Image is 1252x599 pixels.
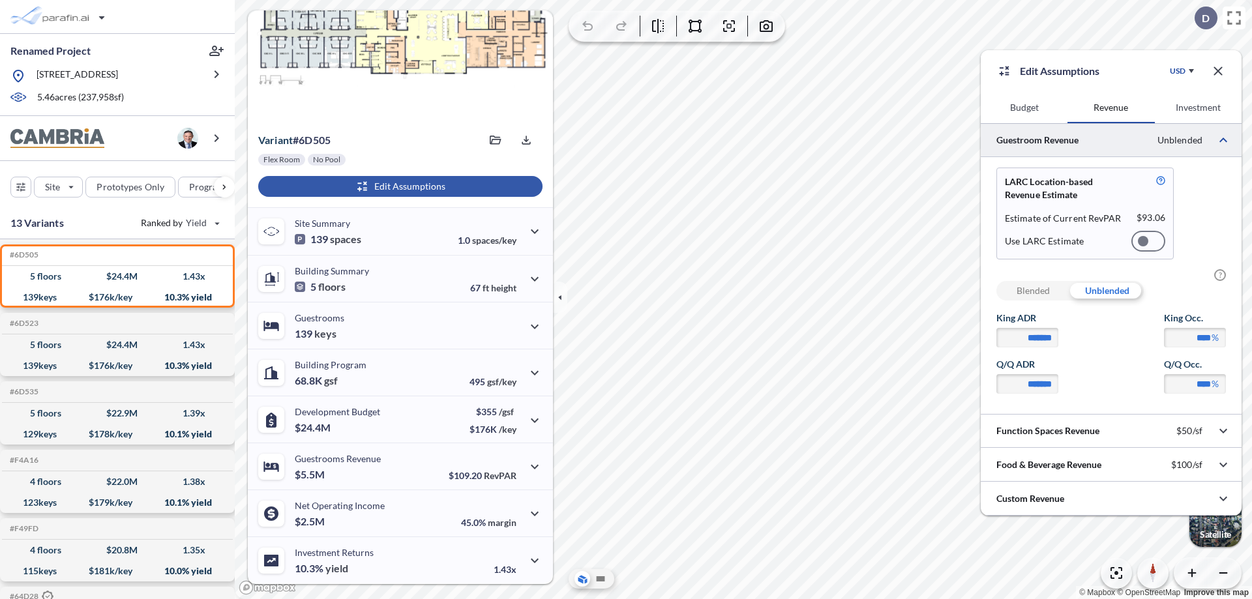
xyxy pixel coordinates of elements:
span: ? [1214,269,1226,281]
span: ft [483,282,489,293]
p: [STREET_ADDRESS] [37,68,118,84]
button: Aerial View [574,571,590,587]
p: 67 [470,282,516,293]
span: yield [325,562,348,575]
p: 5.46 acres ( 237,958 sf) [37,91,124,105]
p: Building Program [295,359,366,370]
a: Improve this map [1184,588,1249,597]
span: spaces [330,233,361,246]
button: Budget [981,92,1067,123]
label: King Occ. [1164,312,1226,325]
h5: Click to copy the code [7,250,38,259]
p: LARC Location-based Revenue Estimate [1005,175,1125,201]
span: /key [499,424,516,435]
h5: Click to copy the code [7,456,38,465]
button: Site [34,177,83,197]
h5: Click to copy the code [7,319,38,328]
p: Net Operating Income [295,500,385,511]
p: $355 [469,406,516,417]
p: Flex Room [263,154,300,165]
img: Switcher Image [1189,495,1242,547]
p: 139 [295,327,336,340]
p: Custom Revenue [996,492,1064,505]
p: Use LARC Estimate [1005,235,1084,247]
button: Ranked by Yield [130,212,228,233]
label: Q/Q Occ. [1164,358,1226,371]
span: /gsf [499,406,514,417]
h5: Click to copy the code [7,387,38,396]
h5: Click to copy the code [7,524,38,533]
p: Program [189,181,226,194]
p: 495 [469,376,516,387]
span: floors [318,280,346,293]
p: Renamed Project [10,44,91,58]
p: 45.0% [461,517,516,528]
p: 5 [295,280,346,293]
p: $2.5M [295,515,327,528]
button: Switcher ImageSatellite [1189,495,1242,547]
p: 139 [295,233,361,246]
button: Edit Assumptions [258,176,543,197]
p: Guestrooms Revenue [295,453,381,464]
p: Site [45,181,60,194]
p: $ 93.06 [1137,212,1165,225]
p: Building Summary [295,265,369,276]
p: $100/sf [1171,459,1202,471]
p: $109.20 [449,470,516,481]
p: No Pool [313,154,340,165]
p: 10.3% [295,562,348,575]
span: spaces/key [472,235,516,246]
label: % [1212,331,1219,344]
span: RevPAR [484,470,516,481]
div: Unblended [1070,281,1144,300]
span: keys [314,327,336,340]
p: Satellite [1200,529,1231,540]
button: Prototypes Only [85,177,175,197]
img: BrandImage [10,128,104,149]
button: Program [178,177,248,197]
p: Estimate of Current RevPAR [1005,212,1122,225]
img: user logo [177,128,198,149]
span: Yield [186,216,207,229]
p: 1.43x [494,564,516,575]
p: D [1202,12,1210,24]
span: Variant [258,134,293,146]
p: $24.4M [295,421,333,434]
span: margin [488,517,516,528]
span: gsf [324,374,338,387]
button: Site Plan [593,571,608,587]
p: Edit Assumptions [1020,63,1099,79]
label: Q/Q ADR [996,358,1058,371]
p: Function Spaces Revenue [996,424,1099,437]
p: Prototypes Only [97,181,164,194]
p: $176K [469,424,516,435]
span: height [491,282,516,293]
p: Development Budget [295,406,380,417]
p: 68.8K [295,374,338,387]
button: Revenue [1067,92,1154,123]
p: $50/sf [1176,425,1202,437]
p: $5.5M [295,468,327,481]
button: Investment [1155,92,1242,123]
a: Mapbox [1079,588,1115,597]
p: Guestrooms [295,312,344,323]
span: gsf/key [487,376,516,387]
label: % [1212,377,1219,390]
label: King ADR [996,312,1058,325]
p: Investment Returns [295,547,374,558]
p: Site Summary [295,218,350,229]
a: Mapbox homepage [239,580,296,595]
div: Blended [996,281,1070,300]
div: USD [1170,66,1185,76]
p: Food & Beverage Revenue [996,458,1101,471]
p: 1.0 [458,235,516,246]
a: OpenStreetMap [1117,588,1180,597]
p: # 6d505 [258,134,331,147]
p: 13 Variants [10,215,64,231]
